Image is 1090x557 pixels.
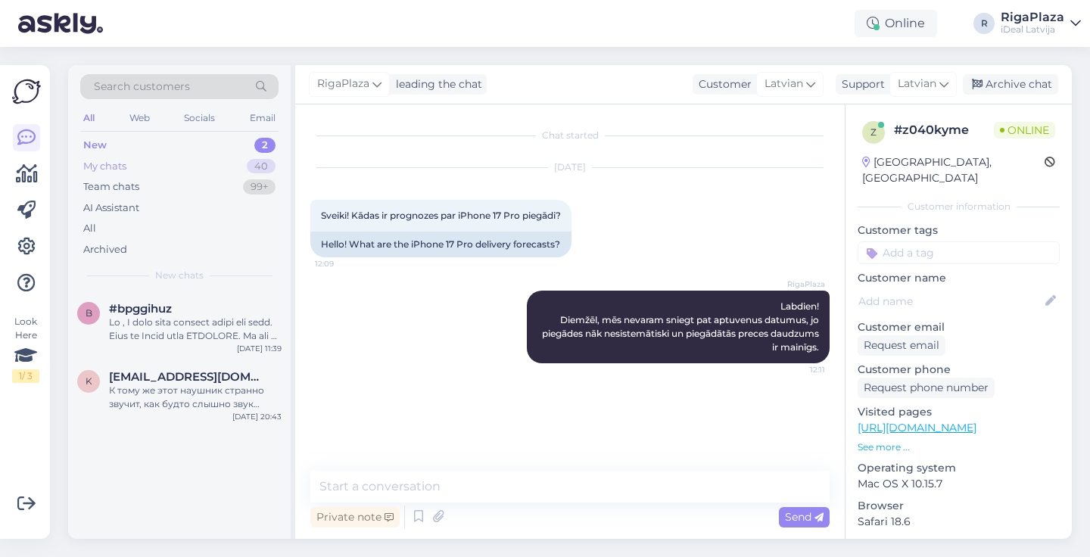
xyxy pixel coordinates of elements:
input: Add name [858,293,1042,310]
span: #bpggihuz [109,302,172,316]
div: Archived [83,242,127,257]
div: Request email [858,335,945,356]
div: Team chats [83,179,139,194]
p: Customer email [858,319,1060,335]
input: Add a tag [858,241,1060,264]
span: RigaPlaza [317,76,369,92]
div: Hello! What are the iPhone 17 Pro delivery forecasts? [310,232,571,257]
img: Askly Logo [12,77,41,106]
div: Request phone number [858,378,995,398]
div: RigaPlaza [1001,11,1064,23]
span: 12:11 [768,364,825,375]
p: Customer name [858,270,1060,286]
div: R [973,13,995,34]
span: Online [994,122,1055,138]
div: Web [126,108,153,128]
span: Send [785,510,824,524]
span: New chats [155,269,204,282]
div: К тому же этот наушник странно звучит, как будто слышно звук прилипания и отлипания при легком на... [109,384,282,411]
span: Search customers [94,79,190,95]
div: [DATE] 11:39 [237,343,282,354]
div: Lo , I dolo sita consect adipi eli sedd. Eius te Incid utla ETDOLORE. Ma ali e admi-veni quisnost... [109,316,282,343]
div: Archive chat [963,74,1058,95]
a: RigaPlazaiDeal Latvija [1001,11,1081,36]
div: Private note [310,507,400,527]
div: Chat started [310,129,830,142]
div: My chats [83,159,126,174]
p: Visited pages [858,404,1060,420]
div: Look Here [12,315,39,383]
span: b [86,307,92,319]
span: kun0ntus@gmail.com [109,370,266,384]
div: 99+ [243,179,276,194]
span: z [870,126,877,138]
div: All [83,221,96,236]
div: [DATE] 20:43 [232,411,282,422]
span: 12:09 [315,258,372,269]
p: Browser [858,498,1060,514]
p: Customer tags [858,222,1060,238]
p: Safari 18.6 [858,514,1060,530]
div: Email [247,108,279,128]
div: 2 [254,138,276,153]
span: k [86,375,92,387]
div: leading the chat [390,76,482,92]
div: Socials [181,108,218,128]
p: Operating system [858,460,1060,476]
span: RigaPlaza [768,278,825,290]
div: 40 [247,159,276,174]
a: [URL][DOMAIN_NAME] [858,421,976,434]
div: [DATE] [310,160,830,174]
div: Customer information [858,200,1060,213]
p: Customer phone [858,362,1060,378]
div: Online [855,10,937,37]
div: [GEOGRAPHIC_DATA], [GEOGRAPHIC_DATA] [862,154,1045,186]
div: 1 / 3 [12,369,39,383]
span: Latvian [765,76,803,92]
div: Customer [693,76,752,92]
div: iDeal Latvija [1001,23,1064,36]
p: Mac OS X 10.15.7 [858,476,1060,492]
span: Latvian [898,76,936,92]
div: AI Assistant [83,201,139,216]
div: New [83,138,107,153]
div: Support [836,76,885,92]
div: # z040kyme [894,121,994,139]
p: See more ... [858,440,1060,454]
div: All [80,108,98,128]
span: Sveiki! Kādas ir prognozes par iPhone 17 Pro piegādi? [321,210,561,221]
